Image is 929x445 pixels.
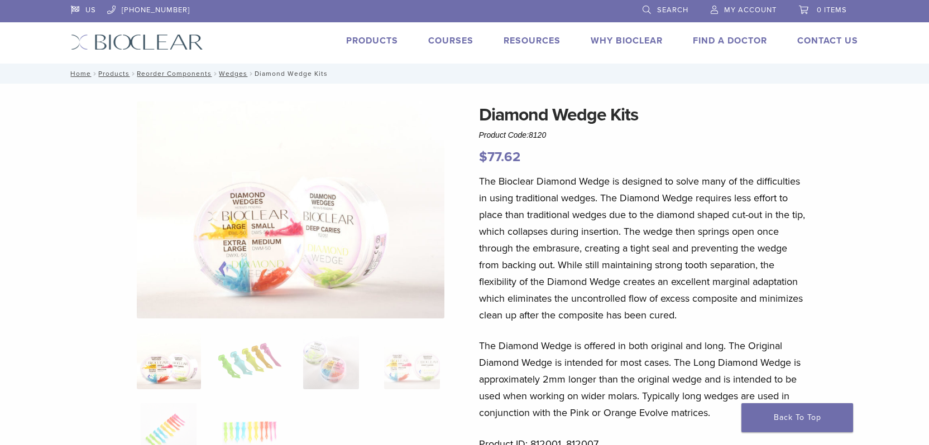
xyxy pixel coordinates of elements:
span: $ [479,149,487,165]
a: Contact Us [797,35,858,46]
a: Reorder Components [137,70,212,78]
a: Products [98,70,130,78]
img: Bioclear [71,34,203,50]
a: Home [67,70,91,78]
span: / [247,71,255,76]
p: The Bioclear Diamond Wedge is designed to solve many of the difficulties in using traditional wed... [479,173,807,323]
span: / [91,71,98,76]
p: The Diamond Wedge is offered in both original and long. The Original Diamond Wedge is intended fo... [479,337,807,421]
a: Back To Top [741,403,853,432]
a: Why Bioclear [591,35,663,46]
a: Products [346,35,398,46]
img: Diamond Wedge Kits - Image 4 [384,333,440,389]
nav: Diamond Wedge Kits [63,64,866,84]
a: Find A Doctor [693,35,767,46]
span: My Account [724,6,777,14]
img: Diamond-Wedges-Assorted-3-Copy-e1548779949314-324x324.jpg [137,333,201,389]
span: 0 items [817,6,847,14]
a: Wedges [219,70,247,78]
span: / [212,71,219,76]
img: Diamond Wedge Kits - Image 3 [303,333,359,389]
a: Courses [428,35,473,46]
h1: Diamond Wedge Kits [479,101,807,128]
span: 8120 [529,130,546,139]
span: Product Code: [479,130,547,139]
span: / [130,71,137,76]
img: Diamond Wedge Kits - Image 2 [218,333,282,389]
bdi: 77.62 [479,149,520,165]
img: Diamond Wedges-Assorted-3 - Copy [137,101,445,318]
a: Resources [504,35,561,46]
span: Search [657,6,688,14]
